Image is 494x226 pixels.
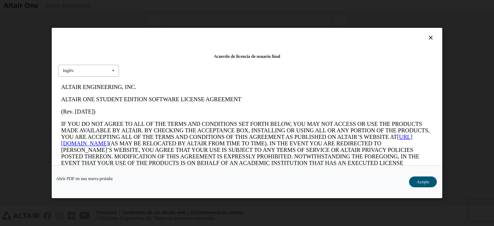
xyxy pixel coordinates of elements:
[3,27,375,34] p: (Rev. [DATE])
[3,15,375,22] p: ALTAIR ONE STUDENT EDITION SOFTWARE LICENSE AGREEMENT
[63,68,73,73] font: Inglés
[409,176,437,187] button: Acepto
[3,40,375,98] p: IF YOU DO NOT AGREE TO ALL OF THE TERMS AND CONDITIONS SET FORTH BELOW, YOU MAY NOT ACCESS OR USE...
[3,53,354,65] a: [URL][DOMAIN_NAME]
[214,54,280,59] font: Acuerdo de licencia de usuario final
[3,3,375,9] p: ALTAIR ENGINEERING, INC.
[417,179,429,184] font: Acepto
[56,176,112,181] font: Abrir PDF en una nueva pestaña
[56,176,112,181] a: Abrir PDF en una nueva pestaña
